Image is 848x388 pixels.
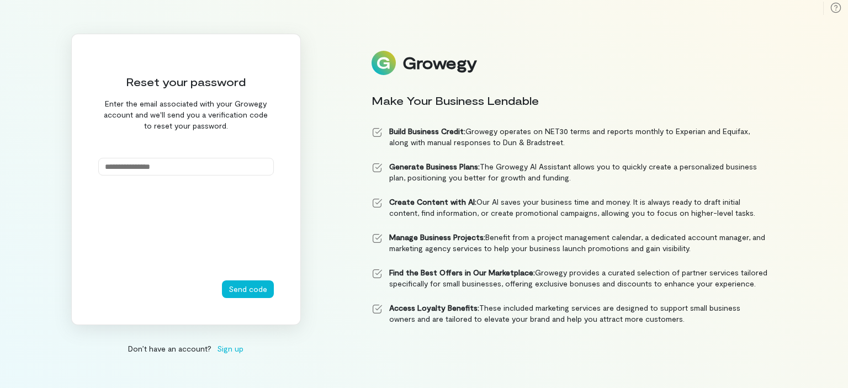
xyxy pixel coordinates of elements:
[389,303,479,312] strong: Access Loyalty Benefits:
[372,51,396,75] img: Logo
[372,93,768,108] div: Make Your Business Lendable
[98,98,274,131] div: Enter the email associated with your Growegy account and we'll send you a verification code to re...
[372,267,768,289] li: Growegy provides a curated selection of partner services tailored specifically for small business...
[372,161,768,183] li: The Growegy AI Assistant allows you to quickly create a personalized business plan, positioning y...
[98,74,274,89] div: Reset your password
[389,126,465,136] strong: Build Business Credit:
[389,268,535,277] strong: Find the Best Offers in Our Marketplace:
[71,343,301,354] div: Don’t have an account?
[372,232,768,254] li: Benefit from a project management calendar, a dedicated account manager, and marketing agency ser...
[372,126,768,148] li: Growegy operates on NET30 terms and reports monthly to Experian and Equifax, along with manual re...
[372,302,768,325] li: These included marketing services are designed to support small business owners and are tailored ...
[372,196,768,219] li: Our AI saves your business time and money. It is always ready to draft initial content, find info...
[389,232,485,242] strong: Manage Business Projects:
[389,162,480,171] strong: Generate Business Plans:
[389,197,476,206] strong: Create Content with AI:
[402,54,476,72] div: Growegy
[222,280,274,298] button: Send code
[217,343,243,354] span: Sign up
